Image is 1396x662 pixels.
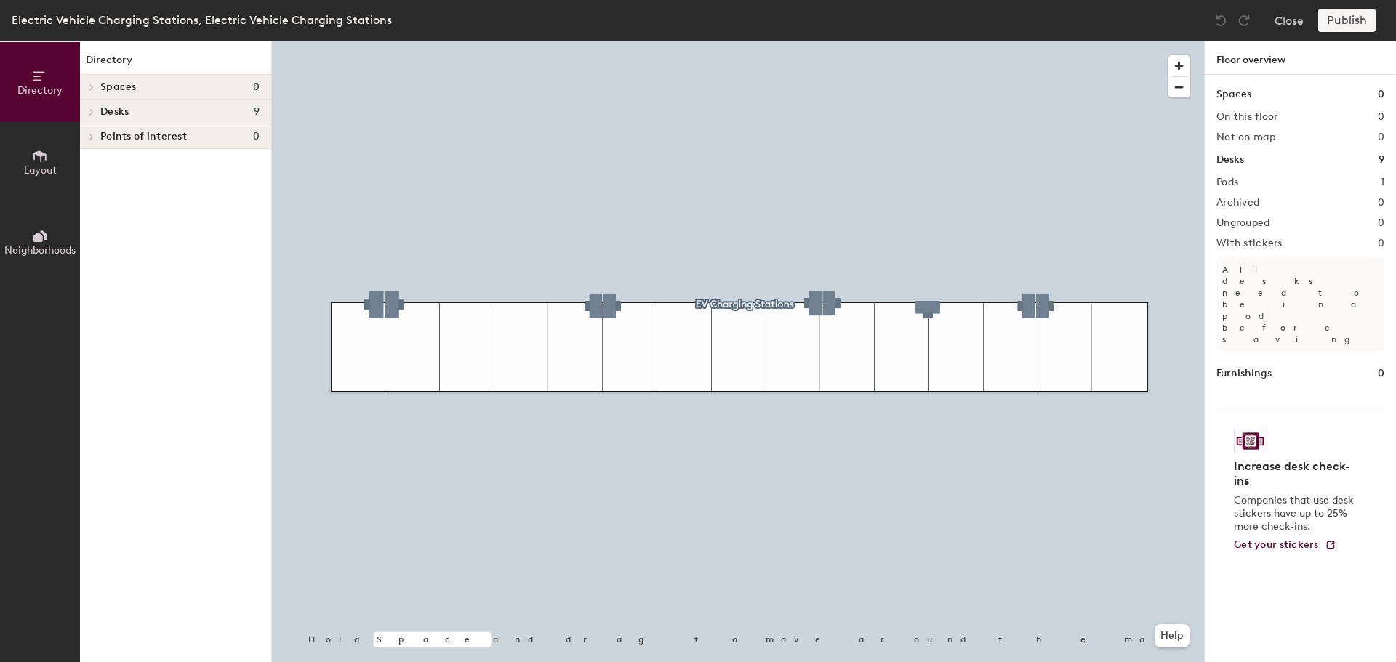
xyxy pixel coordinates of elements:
span: Neighborhoods [4,244,76,257]
h1: Floor overview [1205,41,1396,75]
img: Undo [1214,13,1228,28]
span: 0 [253,81,260,93]
h1: Spaces [1216,86,1251,102]
img: Redo [1237,13,1251,28]
span: Desks [100,106,129,118]
h1: 0 [1378,86,1384,102]
h2: 0 [1378,238,1384,249]
h4: Increase desk check-ins [1234,459,1358,488]
h1: Furnishings [1216,366,1272,382]
button: Help [1155,624,1190,647]
h2: 0 [1378,111,1384,123]
h2: Ungrouped [1216,217,1270,229]
span: Points of interest [100,131,187,142]
h2: Archived [1216,197,1259,209]
span: Directory [17,84,63,97]
div: Electric Vehicle Charging Stations, Electric Vehicle Charging Stations [12,11,392,29]
h2: On this floor [1216,111,1278,123]
h2: Pods [1216,177,1238,188]
h2: With stickers [1216,238,1283,249]
h1: Desks [1216,152,1244,168]
span: Get your stickers [1234,538,1319,551]
h2: 1 [1381,177,1384,188]
p: All desks need to be in a pod before saving [1216,258,1384,351]
span: Spaces [100,81,137,93]
h1: 9 [1379,152,1384,168]
h1: Directory [80,52,271,75]
h2: 0 [1378,197,1384,209]
h2: 0 [1378,132,1384,143]
h2: Not on map [1216,132,1275,143]
span: Layout [24,164,57,177]
button: Close [1275,9,1304,32]
a: Get your stickers [1234,539,1336,552]
h2: 0 [1378,217,1384,229]
img: Sticker logo [1234,429,1267,453]
span: 9 [254,106,260,118]
h1: 0 [1378,366,1384,382]
p: Companies that use desk stickers have up to 25% more check-ins. [1234,494,1358,533]
span: 0 [253,131,260,142]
